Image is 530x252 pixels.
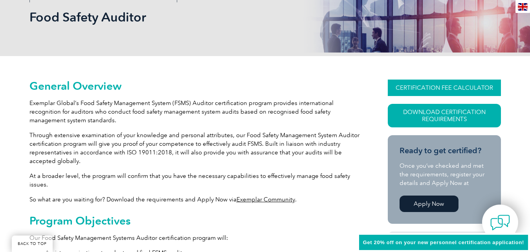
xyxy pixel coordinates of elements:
span: Get 20% off on your new personnel certification application! [363,239,524,245]
h2: General Overview [29,80,359,92]
a: Apply Now [400,196,458,212]
a: BACK TO TOP [12,236,53,252]
p: Our Food Safety Management Systems Auditor certification program will: [29,234,359,242]
h3: Ready to get certified? [400,146,489,156]
p: At a broader level, the program will confirm that you have the necessary capabilities to effectiv... [29,172,359,189]
h2: Program Objectives [29,214,359,227]
img: en [518,3,528,11]
a: Exemplar Community [237,196,295,203]
p: Once you’ve checked and met the requirements, register your details and Apply Now at [400,161,489,187]
p: Exemplar Global’s Food Safety Management System (FSMS) Auditor certification program provides int... [29,99,359,125]
p: Through extensive examination of your knowledge and personal attributes, our Food Safety Manageme... [29,131,359,165]
a: Download Certification Requirements [388,104,501,127]
h1: Food Safety Auditor [29,9,331,25]
p: So what are you waiting for? Download the requirements and Apply Now via . [29,195,359,204]
img: contact-chat.png [490,213,510,232]
a: CERTIFICATION FEE CALCULATOR [388,80,501,96]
